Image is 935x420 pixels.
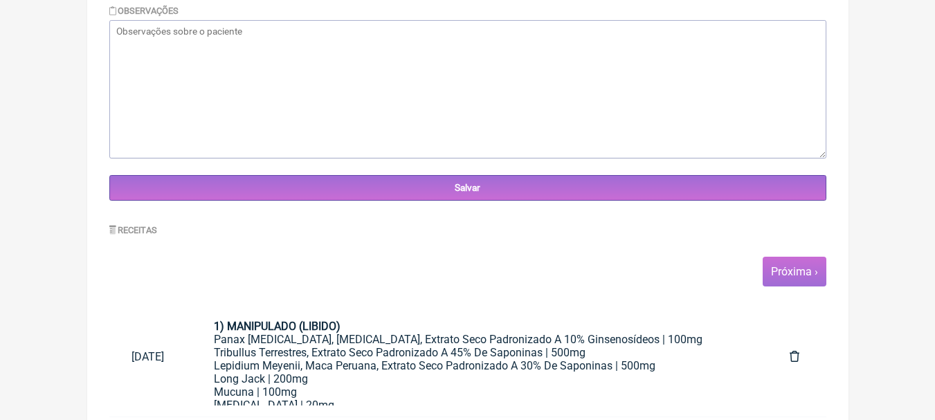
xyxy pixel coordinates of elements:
[771,265,818,278] a: Próxima ›
[214,346,745,359] div: Tribullus Terrestres, Extrato Seco Padronizado A 45% De Saponinas | 500mg
[109,6,179,16] label: Observações
[214,320,341,333] strong: 1) MANIPULADO (LIBIDO)
[109,257,826,286] nav: pager
[109,175,826,201] input: Salvar
[109,339,192,374] a: [DATE]
[192,309,768,405] a: 1) MANIPULADO (LIBIDO)Panax [MEDICAL_DATA], [MEDICAL_DATA], Extrato Seco Padronizado A 10% Ginsen...
[214,333,745,346] div: Panax [MEDICAL_DATA], [MEDICAL_DATA], Extrato Seco Padronizado A 10% Ginsenosídeos | 100mg
[109,225,158,235] label: Receitas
